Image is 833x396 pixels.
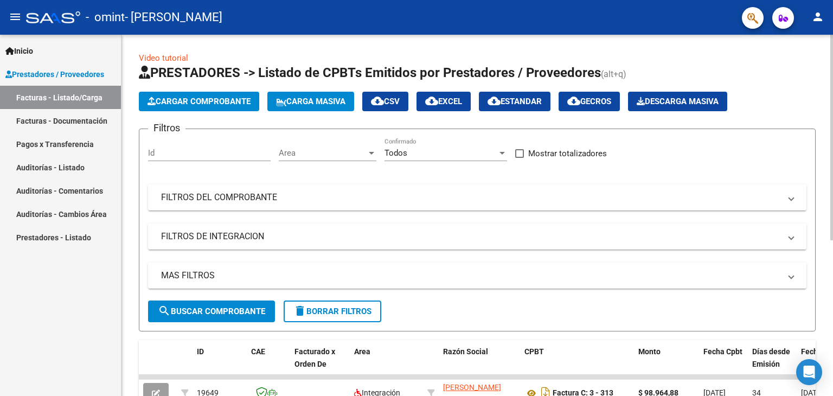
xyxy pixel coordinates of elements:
span: Mostrar totalizadores [528,147,607,160]
mat-panel-title: FILTROS DE INTEGRACION [161,231,780,242]
span: Monto [638,347,661,356]
span: Fecha Cpbt [703,347,742,356]
button: EXCEL [416,92,471,111]
span: Area [354,347,370,356]
mat-icon: cloud_download [488,94,501,107]
span: CPBT [524,347,544,356]
span: Gecros [567,97,611,106]
span: Carga Masiva [276,97,345,106]
mat-panel-title: FILTROS DEL COMPROBANTE [161,191,780,203]
datatable-header-cell: ID [193,340,247,388]
mat-expansion-panel-header: FILTROS DEL COMPROBANTE [148,184,806,210]
button: Estandar [479,92,550,111]
datatable-header-cell: Fecha Cpbt [699,340,748,388]
h3: Filtros [148,120,185,136]
button: CSV [362,92,408,111]
datatable-header-cell: Días desde Emisión [748,340,797,388]
button: Borrar Filtros [284,301,381,322]
mat-expansion-panel-header: FILTROS DE INTEGRACION [148,223,806,250]
mat-icon: cloud_download [567,94,580,107]
span: ID [197,347,204,356]
mat-icon: menu [9,10,22,23]
span: Buscar Comprobante [158,306,265,316]
span: Facturado x Orden De [294,347,335,368]
datatable-header-cell: CAE [247,340,290,388]
button: Buscar Comprobante [148,301,275,322]
app-download-masive: Descarga masiva de comprobantes (adjuntos) [628,92,727,111]
span: Todos [385,148,407,158]
mat-icon: search [158,304,171,317]
span: Días desde Emisión [752,347,790,368]
span: CSV [371,97,400,106]
span: [PERSON_NAME] [443,383,501,392]
span: Inicio [5,45,33,57]
button: Carga Masiva [267,92,354,111]
span: Razón Social [443,347,488,356]
mat-expansion-panel-header: MAS FILTROS [148,263,806,289]
span: Area [279,148,367,158]
span: Estandar [488,97,542,106]
mat-icon: person [811,10,824,23]
datatable-header-cell: Facturado x Orden De [290,340,350,388]
a: Video tutorial [139,53,188,63]
datatable-header-cell: Monto [634,340,699,388]
span: EXCEL [425,97,462,106]
datatable-header-cell: Razón Social [439,340,520,388]
span: - omint [86,5,125,29]
div: Open Intercom Messenger [796,359,822,385]
span: - [PERSON_NAME] [125,5,222,29]
span: Borrar Filtros [293,306,371,316]
span: CAE [251,347,265,356]
span: Cargar Comprobante [148,97,251,106]
span: Fecha Recibido [801,347,831,368]
mat-panel-title: MAS FILTROS [161,270,780,282]
span: (alt+q) [601,69,626,79]
datatable-header-cell: CPBT [520,340,634,388]
span: PRESTADORES -> Listado de CPBTs Emitidos por Prestadores / Proveedores [139,65,601,80]
button: Descarga Masiva [628,92,727,111]
mat-icon: delete [293,304,306,317]
datatable-header-cell: Area [350,340,423,388]
span: Descarga Masiva [637,97,719,106]
button: Gecros [559,92,620,111]
mat-icon: cloud_download [425,94,438,107]
button: Cargar Comprobante [139,92,259,111]
span: Prestadores / Proveedores [5,68,104,80]
mat-icon: cloud_download [371,94,384,107]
